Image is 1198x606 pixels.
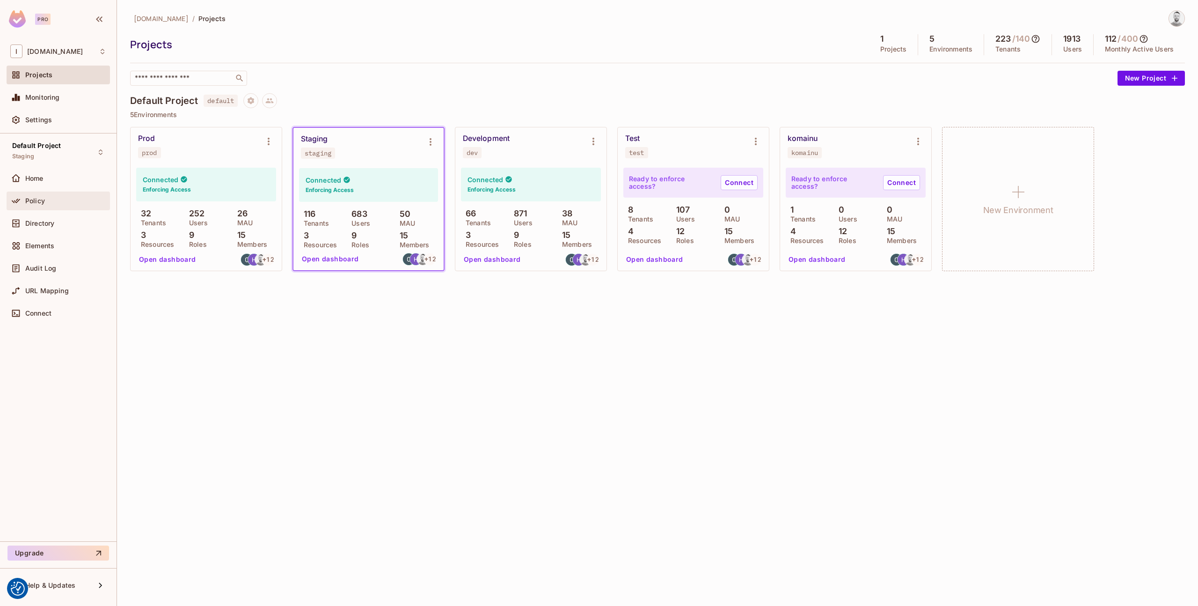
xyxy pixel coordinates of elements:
[461,230,471,240] p: 3
[557,241,592,248] p: Members
[12,153,34,160] span: Staging
[11,582,25,596] img: Revisit consent button
[27,48,83,55] span: Workspace: iofinnet.com
[786,205,794,214] p: 1
[25,287,69,295] span: URL Mapping
[25,310,51,317] span: Connect
[143,175,178,184] h4: Connected
[305,149,331,157] div: staging
[791,175,876,190] p: Ready to enforce access?
[625,134,640,143] div: Test
[306,186,354,194] h6: Enforcing Access
[584,132,603,151] button: Environment settings
[573,254,584,266] img: hamad@iofinnet.com
[720,237,754,244] p: Members
[299,209,316,219] p: 116
[347,241,369,249] p: Roles
[1169,11,1184,26] img: Fabian Dios Rodas
[1063,34,1081,44] h5: 1913
[882,227,895,236] p: 15
[672,205,690,214] p: 107
[35,14,51,25] div: Pro
[898,254,909,266] img: hamad@iofinnet.com
[241,254,253,266] img: chris@iofinnet.com
[834,237,856,244] p: Roles
[395,220,415,227] p: MAU
[233,230,246,240] p: 15
[306,176,341,185] h4: Connected
[233,241,267,248] p: Members
[233,209,248,218] p: 26
[417,253,429,265] img: fabian@iofinnet.com
[463,134,510,143] div: Development
[742,254,754,266] img: fabian@iofinnet.com
[557,219,577,227] p: MAU
[243,98,258,107] span: Project settings
[410,253,422,265] img: hamad@iofinnet.com
[184,230,194,240] p: 9
[136,219,166,227] p: Tenants
[184,219,208,227] p: Users
[136,230,146,240] p: 3
[301,134,328,144] div: Staging
[509,241,532,248] p: Roles
[1012,34,1030,44] h5: / 140
[834,215,857,223] p: Users
[10,44,22,58] span: I
[746,132,765,151] button: Environment settings
[882,237,917,244] p: Members
[791,149,818,156] div: komainu
[461,219,491,227] p: Tenants
[1063,45,1082,53] p: Users
[143,185,191,194] h6: Enforcing Access
[622,252,687,267] button: Open dashboard
[580,254,592,266] img: fabian@iofinnet.com
[424,256,436,262] span: + 12
[138,134,155,143] div: Prod
[25,175,44,182] span: Home
[403,253,415,265] img: chris@iofinnet.com
[909,132,928,151] button: Environment settings
[629,175,713,190] p: Ready to enforce access?
[25,94,60,101] span: Monitoring
[1118,71,1185,86] button: New Project
[1105,45,1174,53] p: Monthly Active Users
[184,209,205,218] p: 252
[347,209,367,219] p: 683
[557,230,570,240] p: 15
[750,256,761,263] span: + 12
[629,149,644,156] div: test
[883,175,920,190] a: Connect
[834,205,844,214] p: 0
[882,205,892,214] p: 0
[509,230,519,240] p: 9
[136,209,151,218] p: 32
[299,241,337,249] p: Resources
[204,95,238,107] span: default
[672,215,695,223] p: Users
[142,149,157,156] div: prod
[786,237,824,244] p: Resources
[135,252,200,267] button: Open dashboard
[460,252,525,267] button: Open dashboard
[983,203,1053,217] h1: New Environment
[298,251,363,266] button: Open dashboard
[834,227,847,236] p: 12
[25,197,45,205] span: Policy
[9,10,26,28] img: SReyMgAAAABJRU5ErkJggg==
[130,95,198,106] h4: Default Project
[995,34,1011,44] h5: 223
[720,205,730,214] p: 0
[130,37,864,52] div: Projects
[25,582,75,589] span: Help & Updates
[509,219,533,227] p: Users
[672,237,694,244] p: Roles
[192,14,195,23] li: /
[720,227,733,236] p: 15
[25,116,52,124] span: Settings
[25,71,52,79] span: Projects
[467,149,478,156] div: dev
[25,265,56,272] span: Audit Log
[395,241,430,249] p: Members
[468,175,503,184] h4: Connected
